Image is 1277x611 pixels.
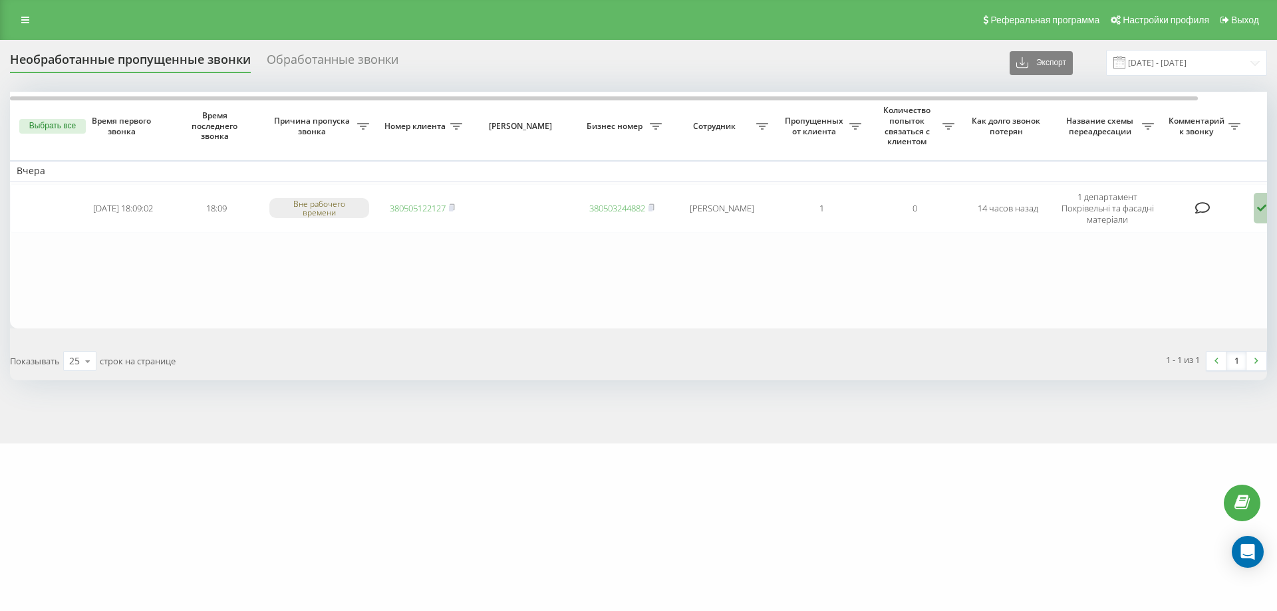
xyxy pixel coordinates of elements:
[267,53,398,73] div: Обработанные звонки
[1123,15,1209,25] span: Настройки профиля
[990,15,1099,25] span: Реферальная программа
[269,198,369,218] div: Вне рабочего времени
[868,184,961,233] td: 0
[10,355,60,367] span: Показывать
[269,116,357,136] span: Причина пропуска звонка
[961,184,1054,233] td: 14 часов назад
[1061,116,1142,136] span: Название схемы переадресации
[668,184,775,233] td: [PERSON_NAME]
[1167,116,1228,136] span: Комментарий к звонку
[1232,536,1264,568] div: Open Intercom Messenger
[775,184,868,233] td: 1
[972,116,1044,136] span: Как долго звонок потерян
[1231,15,1259,25] span: Выход
[76,184,170,233] td: [DATE] 18:09:02
[19,119,86,134] button: Выбрать все
[180,110,252,142] span: Время последнего звонка
[390,202,446,214] a: 380505122127
[1166,353,1200,366] div: 1 - 1 из 1
[170,184,263,233] td: 18:09
[675,121,756,132] span: Сотрудник
[781,116,849,136] span: Пропущенных от клиента
[10,53,251,73] div: Необработанные пропущенные звонки
[875,105,942,146] span: Количество попыток связаться с клиентом
[382,121,450,132] span: Номер клиента
[69,354,80,368] div: 25
[582,121,650,132] span: Бизнес номер
[100,355,176,367] span: строк на странице
[589,202,645,214] a: 380503244882
[480,121,564,132] span: [PERSON_NAME]
[1010,51,1073,75] button: Экспорт
[87,116,159,136] span: Время первого звонка
[1226,352,1246,370] a: 1
[1054,184,1161,233] td: 1 департамент Покрівельні та фасадні матеріали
